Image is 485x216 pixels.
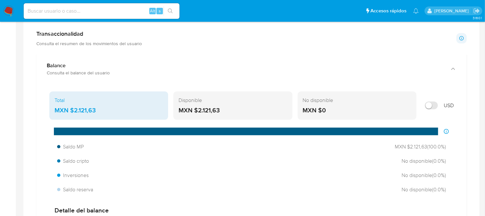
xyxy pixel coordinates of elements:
span: s [159,8,161,14]
input: Buscar usuario o caso... [24,7,180,15]
a: Salir [473,7,480,14]
span: 3.160.1 [473,15,482,20]
span: Accesos rápidos [370,7,407,14]
p: fernando.ftapiamartinez@mercadolibre.com.mx [434,8,471,14]
span: Alt [150,8,155,14]
button: search-icon [164,6,177,16]
a: Notificaciones [413,8,419,14]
